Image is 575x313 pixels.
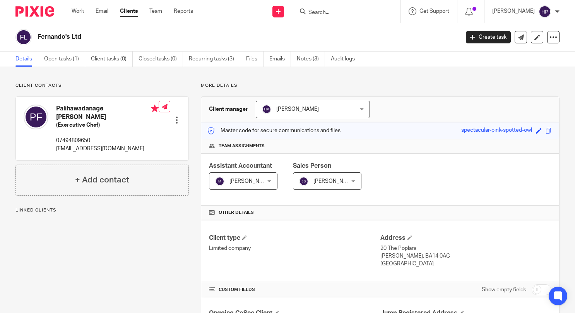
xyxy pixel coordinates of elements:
[299,177,308,186] img: svg%3E
[313,179,356,184] span: [PERSON_NAME]
[91,52,133,67] a: Client tasks (0)
[419,9,449,14] span: Get Support
[72,7,84,15] a: Work
[149,7,162,15] a: Team
[189,52,240,67] a: Recurring tasks (3)
[466,31,511,43] a: Create task
[15,52,38,67] a: Details
[15,29,32,45] img: svg%3E
[209,163,272,169] span: Assistant Accountant
[209,287,380,293] h4: CUSTOM FIELDS
[293,163,331,169] span: Sales Person
[308,9,377,16] input: Search
[229,179,272,184] span: [PERSON_NAME]
[276,107,319,112] span: [PERSON_NAME]
[201,83,560,89] p: More details
[297,52,325,67] a: Notes (3)
[139,52,183,67] a: Closed tasks (0)
[262,105,271,114] img: svg%3E
[24,105,48,129] img: svg%3E
[215,177,224,186] img: svg%3E
[461,126,532,135] div: spectacular-pink-spotted-owl
[38,33,371,41] h2: Fernando's Ltd
[219,143,265,149] span: Team assignments
[56,121,159,129] h5: (Exercutive Chef)
[380,244,551,252] p: 20 The Poplars
[56,145,159,153] p: [EMAIL_ADDRESS][DOMAIN_NAME]
[482,286,526,294] label: Show empty fields
[269,52,291,67] a: Emails
[207,127,341,134] p: Master code for secure communications and files
[15,83,189,89] p: Client contacts
[209,105,248,113] h3: Client manager
[56,137,159,144] p: 07494809650
[539,5,551,18] img: svg%3E
[15,6,54,17] img: Pixie
[120,7,138,15] a: Clients
[219,210,254,216] span: Other details
[56,105,159,121] h4: Palihawadanage [PERSON_NAME]
[15,207,189,213] p: Linked clients
[331,52,361,67] a: Audit logs
[151,105,159,112] i: Primary
[380,234,551,242] h4: Address
[380,252,551,260] p: [PERSON_NAME], BA14 0AG
[492,7,535,15] p: [PERSON_NAME]
[174,7,193,15] a: Reports
[75,174,129,186] h4: + Add contact
[209,234,380,242] h4: Client type
[44,52,85,67] a: Open tasks (1)
[96,7,108,15] a: Email
[380,260,551,268] p: [GEOGRAPHIC_DATA]
[246,52,264,67] a: Files
[209,244,380,252] p: Limited company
